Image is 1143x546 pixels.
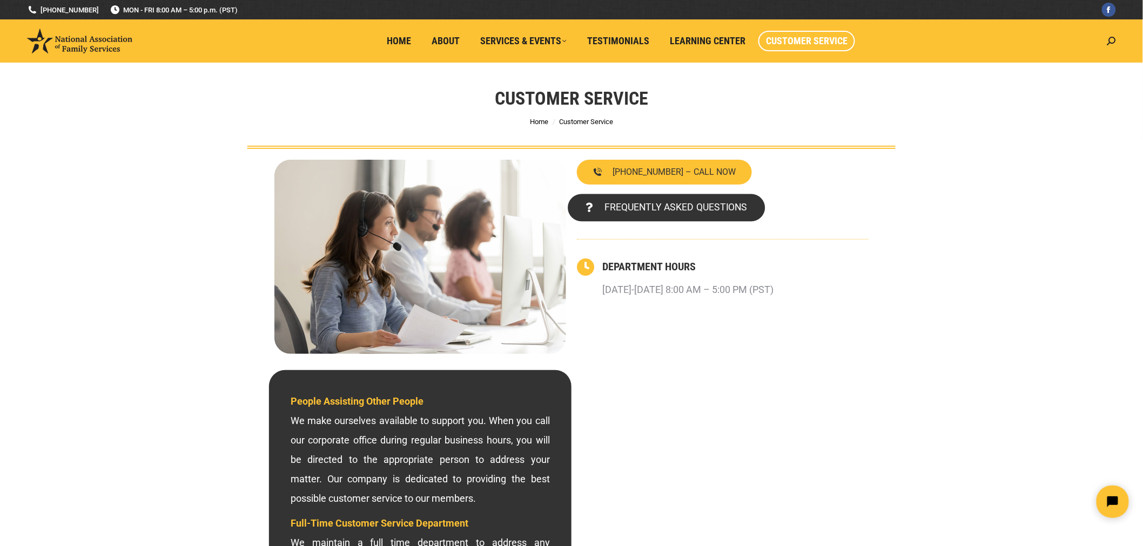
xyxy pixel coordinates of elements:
[577,160,752,185] a: [PHONE_NUMBER] – CALL NOW
[587,35,649,47] span: Testimonials
[291,395,550,504] span: We make ourselves available to support you. When you call our corporate office during regular bus...
[480,35,567,47] span: Services & Events
[387,35,411,47] span: Home
[495,86,648,110] h1: Customer Service
[662,31,753,51] a: Learning Center
[27,29,132,53] img: National Association of Family Services
[758,31,855,51] a: Customer Service
[530,118,548,126] a: Home
[424,31,467,51] a: About
[1102,3,1116,17] a: Facebook page opens in new window
[379,31,419,51] a: Home
[670,35,745,47] span: Learning Center
[568,194,765,222] a: FREQUENTLY ASKED QUESTIONS
[605,203,748,213] span: FREQUENTLY ASKED QUESTIONS
[110,5,238,15] span: MON - FRI 8:00 AM – 5:00 p.m. (PST)
[27,5,99,15] a: [PHONE_NUMBER]
[952,476,1138,527] iframe: Tidio Chat
[602,260,696,273] a: DEPARTMENT HOURS
[291,395,423,407] span: People Assisting Other People
[432,35,460,47] span: About
[613,168,736,176] span: [PHONE_NUMBER] – CALL NOW
[766,35,848,47] span: Customer Service
[580,31,657,51] a: Testimonials
[602,280,774,299] p: [DATE]-[DATE] 8:00 AM – 5:00 PM (PST)
[559,118,613,126] span: Customer Service
[274,160,566,354] img: Contact National Association of Family Services
[291,517,468,529] span: Full-Time Customer Service Department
